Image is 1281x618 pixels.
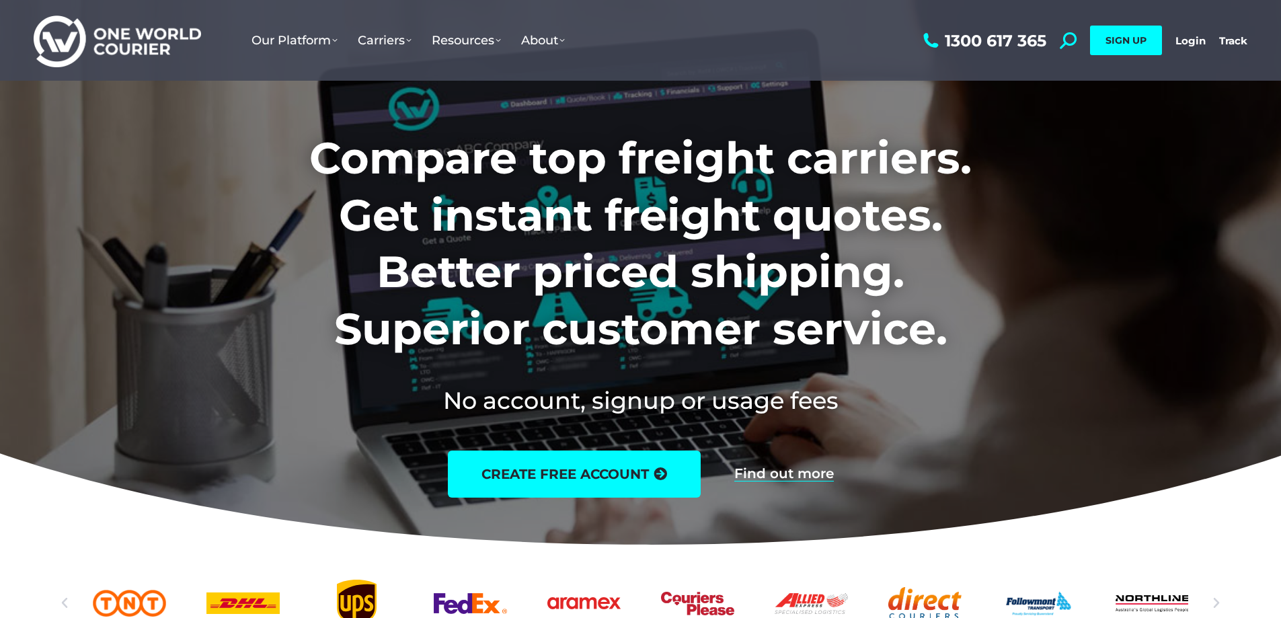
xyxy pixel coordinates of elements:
span: Resources [432,33,501,48]
span: Our Platform [251,33,338,48]
h1: Compare top freight carriers. Get instant freight quotes. Better priced shipping. Superior custom... [221,130,1060,357]
span: About [521,33,565,48]
span: SIGN UP [1105,34,1147,46]
a: 1300 617 365 [920,32,1046,49]
a: Our Platform [241,20,348,61]
a: create free account [448,451,701,498]
a: SIGN UP [1090,26,1162,55]
span: Carriers [358,33,412,48]
h2: No account, signup or usage fees [221,384,1060,417]
a: Track [1219,34,1247,47]
a: Carriers [348,20,422,61]
img: One World Courier [34,13,201,68]
a: About [511,20,575,61]
a: Find out more [734,467,834,481]
a: Resources [422,20,511,61]
a: Login [1175,34,1206,47]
